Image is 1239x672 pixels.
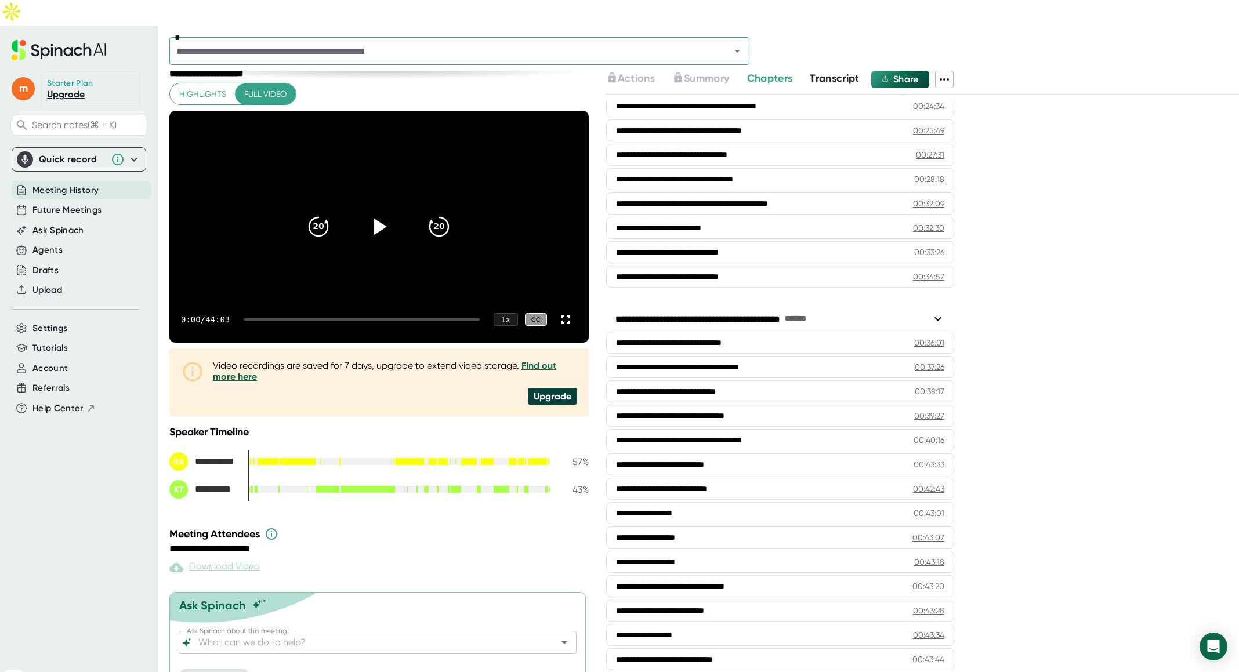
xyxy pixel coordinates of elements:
[871,71,929,88] button: Share
[179,598,246,612] div: Ask Spinach
[729,43,745,59] button: Open
[32,342,68,355] button: Tutorials
[560,484,589,495] div: 43 %
[213,360,556,382] a: Find out more here
[213,360,577,382] div: Video recordings are saved for 7 days, upgrade to extend video storage.
[912,580,944,592] div: 00:43:20
[32,184,99,197] button: Meeting History
[17,148,141,171] div: Quick record
[169,561,260,575] div: Paid feature
[672,71,729,86] button: Summary
[914,556,944,568] div: 00:43:18
[169,452,239,471] div: Rami Ayasso
[913,605,944,616] div: 00:43:28
[913,198,944,209] div: 00:32:09
[32,284,62,297] button: Upload
[494,313,518,326] div: 1 x
[810,72,860,85] span: Transcript
[913,100,944,112] div: 00:24:34
[912,532,944,543] div: 00:43:07
[169,480,239,499] div: Kem Taylor
[32,244,63,257] button: Agents
[528,388,577,405] div: Upgrade
[170,83,236,105] button: Highlights
[169,426,589,438] div: Speaker Timeline
[556,634,573,651] button: Open
[525,313,547,326] div: CC
[32,264,59,277] button: Drafts
[618,72,655,85] span: Actions
[244,87,287,101] span: Full video
[914,246,944,258] div: 00:33:26
[12,77,35,100] span: m
[916,149,944,161] div: 00:27:31
[893,74,919,85] span: Share
[913,222,944,234] div: 00:32:30
[747,71,793,86] button: Chapters
[32,322,68,335] button: Settings
[914,337,944,348] div: 00:36:01
[181,315,230,324] div: 0:00 / 44:03
[915,361,944,373] div: 00:37:26
[32,119,144,130] span: Search notes (⌘ + K)
[914,410,944,422] div: 00:39:27
[32,402,96,415] button: Help Center
[914,173,944,185] div: 00:28:18
[32,224,84,237] button: Ask Spinach
[914,434,944,446] div: 00:40:16
[606,71,655,86] button: Actions
[179,87,226,101] span: Highlights
[169,480,188,499] div: KT
[913,271,944,282] div: 00:34:57
[169,452,188,471] div: RA
[912,653,944,665] div: 00:43:44
[39,154,105,165] div: Quick record
[196,634,539,651] input: What can we do to help?
[913,629,944,641] div: 00:43:34
[1200,633,1227,660] div: Open Intercom Messenger
[169,527,592,541] div: Meeting Attendees
[913,125,944,136] div: 00:25:49
[672,71,747,88] div: Upgrade to access
[32,382,70,395] button: Referrals
[32,362,68,375] button: Account
[235,83,296,105] button: Full video
[606,71,672,88] div: Upgrade to access
[684,72,729,85] span: Summary
[914,507,944,519] div: 00:43:01
[32,402,84,415] span: Help Center
[810,71,860,86] button: Transcript
[913,483,944,495] div: 00:42:43
[560,456,589,467] div: 57 %
[32,204,102,217] button: Future Meetings
[47,89,85,100] a: Upgrade
[47,78,93,89] div: Starter Plan
[914,459,944,470] div: 00:43:33
[747,72,793,85] span: Chapters
[915,386,944,397] div: 00:38:17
